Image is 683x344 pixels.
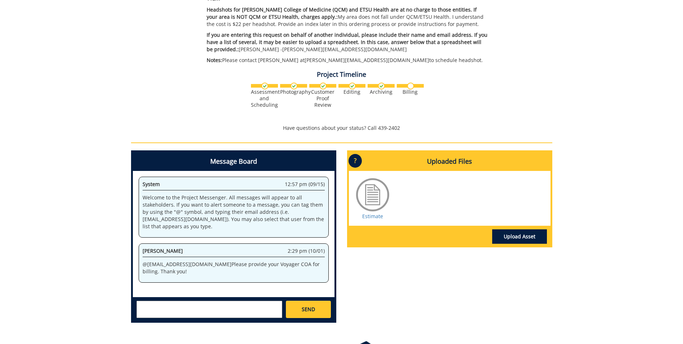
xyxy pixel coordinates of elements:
[280,89,307,95] div: Photography
[349,83,356,89] img: checkmark
[131,124,552,132] p: Have questions about your status? Call 439-2402
[261,83,268,89] img: checkmark
[285,181,325,188] span: 12:57 pm (09/15)
[320,83,327,89] img: checkmark
[207,31,487,53] span: If you are entering this request on behalf of another individual, please include their name and e...
[378,83,385,89] img: checkmark
[207,57,489,64] p: Please contact [PERSON_NAME] at [PERSON_NAME][EMAIL_ADDRESS][DOMAIN_NAME] to schedule headshot.
[207,6,477,20] span: Headshots for [PERSON_NAME] College of Medicine (QCM) and ETSU Health are at no charge to those e...
[492,229,547,244] a: Upload Asset
[362,213,383,220] a: Estimate
[338,89,365,95] div: Editing
[349,152,551,171] h4: Uploaded Files
[143,261,325,275] p: @ [EMAIL_ADDRESS][DOMAIN_NAME] Please provide your Voyager COA for billing. Thank you!
[286,301,331,318] a: SEND
[207,31,489,53] p: [PERSON_NAME] - [PERSON_NAME][EMAIL_ADDRESS][DOMAIN_NAME]
[251,89,278,108] div: Assessment and Scheduling
[291,83,297,89] img: checkmark
[207,57,222,63] span: Notes:
[397,89,424,95] div: Billing
[309,89,336,108] div: Customer Proof Review
[368,89,395,95] div: Archiving
[302,306,315,313] span: SEND
[143,247,183,254] span: [PERSON_NAME]
[288,247,325,255] span: 2:29 pm (10/01)
[143,194,325,230] p: Welcome to the Project Messenger. All messages will appear to all stakeholders. If you want to al...
[136,301,282,318] textarea: messageToSend
[143,181,160,188] span: System
[407,83,414,89] img: no
[133,152,334,171] h4: Message Board
[131,71,552,78] h4: Project Timeline
[207,6,489,28] p: My area does not fall under QCM/ETSU Health. I understand the cost is $22 per headshot. Provide a...
[349,154,362,168] p: ?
